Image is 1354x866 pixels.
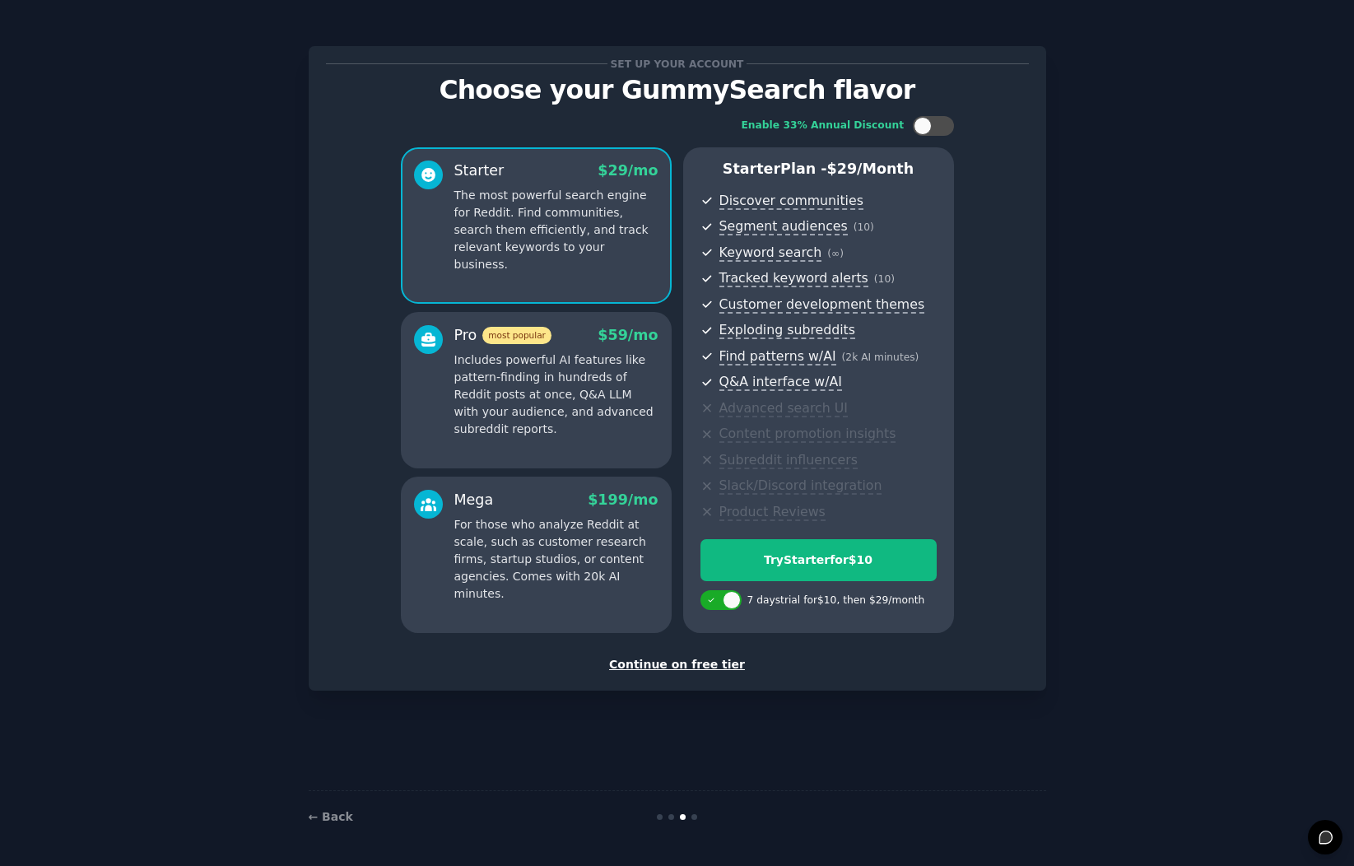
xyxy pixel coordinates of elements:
span: ( 10 ) [874,273,895,285]
span: Exploding subreddits [719,322,855,339]
span: Slack/Discord integration [719,477,882,495]
div: Enable 33% Annual Discount [742,119,905,133]
span: Content promotion insights [719,426,896,443]
p: Includes powerful AI features like pattern-finding in hundreds of Reddit posts at once, Q&A LLM w... [454,352,658,438]
a: ← Back [309,810,353,823]
span: $ 29 /mo [598,162,658,179]
div: Mega [454,490,494,510]
span: Customer development themes [719,296,925,314]
span: $ 59 /mo [598,327,658,343]
span: Product Reviews [719,504,826,521]
span: Discover communities [719,193,863,210]
span: Q&A interface w/AI [719,374,842,391]
span: $ 199 /mo [588,491,658,508]
div: Continue on free tier [326,656,1029,673]
div: Starter [454,161,505,181]
p: Starter Plan - [700,159,937,179]
p: The most powerful search engine for Reddit. Find communities, search them efficiently, and track ... [454,187,658,273]
span: Segment audiences [719,218,848,235]
div: Pro [454,325,551,346]
span: Advanced search UI [719,400,848,417]
span: ( 2k AI minutes ) [842,352,919,363]
span: Set up your account [607,55,747,72]
span: ( ∞ ) [827,248,844,259]
span: Subreddit influencers [719,452,858,469]
p: For those who analyze Reddit at scale, such as customer research firms, startup studios, or conte... [454,516,658,603]
span: most popular [482,327,551,344]
button: TryStarterfor$10 [700,539,937,581]
span: $ 29 /month [827,161,914,177]
span: ( 10 ) [854,221,874,233]
span: Find patterns w/AI [719,348,836,365]
span: Tracked keyword alerts [719,270,868,287]
div: 7 days trial for $10 , then $ 29 /month [747,594,925,608]
p: Choose your GummySearch flavor [326,76,1029,105]
div: Try Starter for $10 [701,552,936,569]
span: Keyword search [719,244,822,262]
